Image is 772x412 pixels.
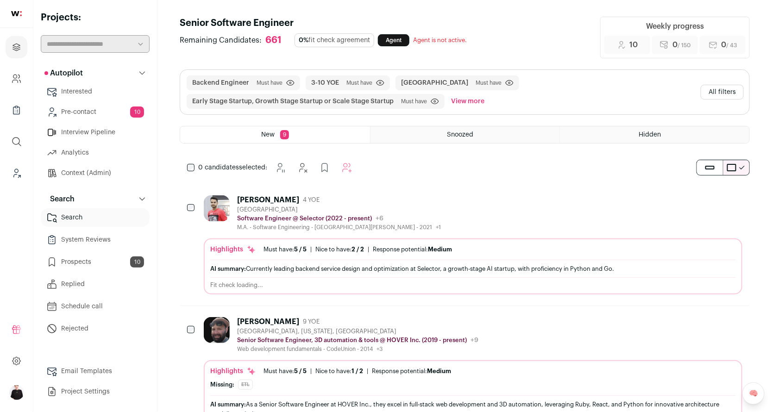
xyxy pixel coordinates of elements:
[41,208,150,227] a: Search
[436,225,441,230] span: +1
[44,68,83,79] p: Autopilot
[41,82,150,101] a: Interested
[44,194,75,205] p: Search
[237,317,299,326] div: [PERSON_NAME]
[237,195,299,205] div: [PERSON_NAME]
[41,231,150,249] a: System Reviews
[41,64,150,82] button: Autopilot
[41,297,150,316] a: Schedule call
[6,36,27,58] a: Projects
[427,368,451,374] span: Medium
[311,78,339,87] button: 3-10 YOE
[294,368,307,374] span: 5 / 5
[378,34,409,46] a: Agent
[130,106,144,118] span: 10
[351,246,364,252] span: 2 / 2
[727,43,737,48] span: / 43
[6,162,27,184] a: Leads (Backoffice)
[449,94,486,109] button: View more
[315,368,363,375] div: Nice to have:
[41,123,150,142] a: Interview Pipeline
[41,253,150,271] a: Prospects10
[41,103,150,121] a: Pre-contact10
[377,346,383,352] span: +3
[370,126,560,143] a: Snoozed
[401,78,468,87] button: [GEOGRAPHIC_DATA]
[265,35,282,46] div: 661
[471,337,478,343] span: +9
[237,345,478,353] div: Web development fundamentals - CodeUnion - 2014
[701,85,744,100] button: All filters
[376,215,383,222] span: +6
[192,97,394,106] button: Early Stage Startup, Growth Stage Startup or Scale Stage Startup
[237,224,441,231] div: M.A. - Software Engineering - [GEOGRAPHIC_DATA][PERSON_NAME] - 2021
[237,337,467,344] p: Senior Software Engineer, 3D automation & tools @ HOVER Inc. (2019 - present)
[560,126,749,143] a: Hidden
[130,256,144,268] span: 10
[237,215,372,222] p: Software Engineer @ Selector (2022 - present)
[41,382,150,401] a: Project Settings
[264,246,307,253] div: Must have:
[9,385,24,400] button: Open dropdown
[180,17,472,30] h1: Senior Software Engineer
[264,368,451,375] ul: | |
[192,78,249,87] button: Backend Engineer
[280,130,289,139] span: 9
[294,246,307,252] span: 5 / 5
[373,246,452,253] div: Response potential:
[210,264,736,274] div: Currently leading backend service design and optimization at Selector, a growth-stage AI startup,...
[315,246,364,253] div: Nice to have:
[238,380,253,390] div: ETL
[722,39,737,50] span: 0
[6,68,27,90] a: Company and ATS Settings
[742,382,765,405] a: 🧠
[204,195,230,221] img: c884aabd64ce5af8856d4e1031c632fc4768e4c9a8164ed051edeb6f4f7e7508.jpg
[41,190,150,208] button: Search
[204,317,230,343] img: bb21c13ae9686f4052f2e73b096a1b05bfe9f63575ef77f2c000d43d27555788
[41,144,150,162] a: Analytics
[41,319,150,338] a: Rejected
[180,35,262,46] span: Remaining Candidates:
[295,33,374,47] div: fit check agreement
[41,275,150,293] a: Replied
[11,11,22,16] img: wellfound-shorthand-0d5821cbd27db2630d0214b213865d53afaa358527fdda9d0ea32b1df1b89c2c.svg
[372,368,451,375] div: Response potential:
[346,79,372,87] span: Must have
[237,206,441,213] div: [GEOGRAPHIC_DATA]
[476,79,502,87] span: Must have
[41,11,150,24] h2: Projects:
[210,381,234,388] div: Missing:
[210,245,256,254] div: Highlights
[630,39,638,50] span: 10
[303,196,320,204] span: 4 YOE
[678,43,690,48] span: / 150
[672,39,690,50] span: 0
[210,367,256,376] div: Highlights
[303,318,320,325] span: 9 YOE
[264,368,307,375] div: Must have:
[41,362,150,381] a: Email Templates
[428,246,452,252] span: Medium
[210,266,246,272] span: AI summary:
[198,164,239,171] span: 0 candidates
[6,99,27,121] a: Company Lists
[299,37,308,44] span: 0%
[210,401,246,407] span: AI summary:
[237,328,478,335] div: [GEOGRAPHIC_DATA], [US_STATE], [GEOGRAPHIC_DATA]
[413,37,467,43] span: Agent is not active.
[447,131,473,138] span: Snoozed
[351,368,363,374] span: 1 / 2
[257,79,282,87] span: Must have
[639,131,661,138] span: Hidden
[210,281,736,289] div: Fit check loading...
[261,131,275,138] span: New
[198,163,267,172] span: selected:
[264,246,452,253] ul: | |
[9,385,24,400] img: 9240684-medium_jpg
[204,195,742,294] a: [PERSON_NAME] 4 YOE [GEOGRAPHIC_DATA] Software Engineer @ Selector (2022 - present) +6 M.A. - Sof...
[41,164,150,182] a: Context (Admin)
[646,21,704,32] div: Weekly progress
[401,98,427,105] span: Must have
